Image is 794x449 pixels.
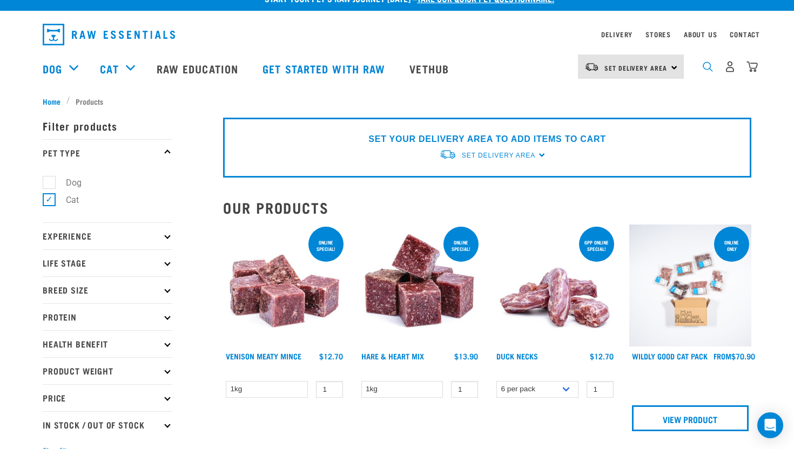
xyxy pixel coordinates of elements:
div: ONLINE SPECIAL! [308,234,344,257]
input: 1 [587,381,614,398]
div: ONLINE ONLY [714,234,749,257]
img: Pile Of Duck Necks For Pets [494,224,616,347]
img: van-moving.png [584,62,599,72]
p: Breed Size [43,276,172,303]
p: Product Weight [43,357,172,384]
a: Vethub [399,47,462,90]
a: About Us [684,32,717,36]
img: home-icon-1@2x.png [703,62,713,72]
nav: breadcrumbs [43,96,751,107]
a: Duck Necks [496,354,538,358]
p: Experience [43,222,172,249]
a: Home [43,96,66,107]
div: $12.70 [319,352,343,360]
p: In Stock / Out Of Stock [43,411,172,438]
a: Cat [100,60,118,77]
span: FROM [714,354,731,358]
img: van-moving.png [439,149,456,160]
a: View Product [632,405,749,431]
p: Life Stage [43,249,172,276]
img: home-icon@2x.png [746,61,758,72]
div: $70.90 [714,352,755,360]
div: 6pp online special! [579,234,614,257]
span: Set Delivery Area [462,152,535,159]
a: Contact [730,32,760,36]
p: Price [43,384,172,411]
input: 1 [451,381,478,398]
p: Health Benefit [43,330,172,357]
label: Dog [49,176,86,189]
a: Dog [43,60,62,77]
p: Filter products [43,112,172,139]
a: Delivery [601,32,632,36]
a: Stores [645,32,671,36]
label: Cat [49,193,83,207]
img: Pile Of Cubed Hare Heart For Pets [359,224,481,347]
span: Set Delivery Area [604,66,667,70]
nav: dropdown navigation [34,19,760,50]
p: Protein [43,303,172,330]
h2: Our Products [223,199,751,216]
a: Get started with Raw [252,47,399,90]
a: Hare & Heart Mix [361,354,424,358]
div: Open Intercom Messenger [757,412,783,438]
img: 1117 Venison Meat Mince 01 [223,224,346,347]
a: Venison Meaty Mince [226,354,301,358]
input: 1 [316,381,343,398]
img: user.png [724,61,736,72]
div: ONLINE SPECIAL! [443,234,479,257]
img: Raw Essentials Logo [43,24,175,45]
a: Wildly Good Cat Pack [632,354,708,358]
div: $12.70 [590,352,614,360]
div: $13.90 [454,352,478,360]
span: Home [43,96,60,107]
a: Raw Education [146,47,252,90]
p: SET YOUR DELIVERY AREA TO ADD ITEMS TO CART [368,133,605,146]
p: Pet Type [43,139,172,166]
img: Cat 0 2sec [629,224,752,347]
